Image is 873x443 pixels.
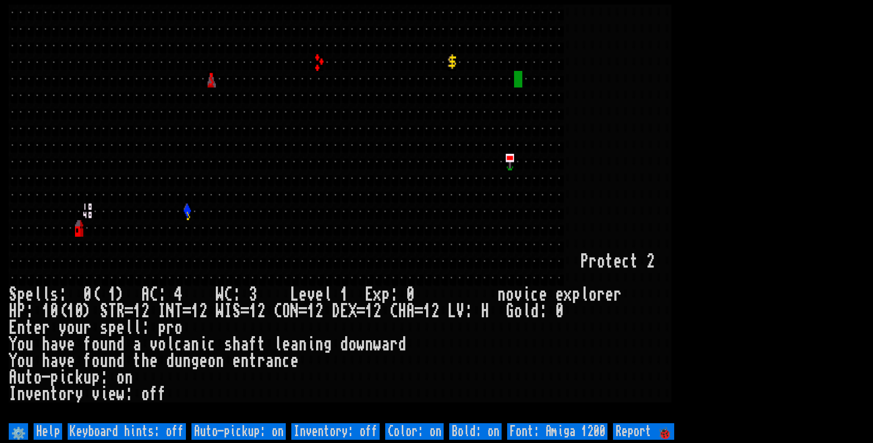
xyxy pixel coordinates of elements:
div: L [448,303,456,320]
div: y [58,320,67,336]
div: 4 [174,286,183,303]
div: y [75,386,83,402]
div: a [50,353,58,369]
div: u [17,369,25,386]
div: t [605,253,613,270]
div: P [17,303,25,320]
div: a [241,336,249,353]
div: o [208,353,216,369]
div: f [249,336,257,353]
div: R [116,303,125,320]
div: e [290,353,299,369]
div: = [299,303,307,320]
div: l [324,286,332,303]
div: n [216,353,224,369]
div: l [42,286,50,303]
input: Keyboard hints: off [68,423,186,440]
div: a [183,336,191,353]
div: 2 [257,303,266,320]
div: o [348,336,357,353]
div: v [25,386,34,402]
div: = [357,303,365,320]
div: u [174,353,183,369]
div: t [25,369,34,386]
div: d [531,303,539,320]
div: 1 [340,286,348,303]
div: e [232,353,241,369]
div: Y [9,336,17,353]
div: H [481,303,489,320]
div: T [108,303,116,320]
div: n [365,336,373,353]
div: u [25,336,34,353]
div: r [42,320,50,336]
div: x [564,286,572,303]
div: p [50,369,58,386]
div: o [34,369,42,386]
div: h [232,336,241,353]
div: l [274,336,282,353]
div: c [282,353,290,369]
div: o [58,386,67,402]
div: r [257,353,266,369]
div: r [166,320,174,336]
div: i [58,369,67,386]
div: o [174,320,183,336]
div: : [464,303,473,320]
div: r [67,386,75,402]
div: e [67,353,75,369]
div: G [506,303,514,320]
div: u [83,369,92,386]
div: c [531,286,539,303]
div: 2 [315,303,324,320]
div: : [100,369,108,386]
div: d [340,336,348,353]
div: e [108,386,116,402]
div: N [290,303,299,320]
div: o [589,286,597,303]
div: w [373,336,382,353]
div: s [100,320,108,336]
div: : [232,286,241,303]
div: n [274,353,282,369]
div: E [9,320,17,336]
div: S [9,286,17,303]
div: e [150,353,158,369]
input: ⚙️ [9,423,28,440]
div: o [17,353,25,369]
div: L [290,286,299,303]
div: o [17,336,25,353]
div: - [42,369,50,386]
div: h [42,353,50,369]
div: 1 [67,303,75,320]
div: n [183,353,191,369]
input: Inventory: off [291,423,380,440]
div: O [282,303,290,320]
div: e [34,320,42,336]
div: o [67,320,75,336]
div: p [17,286,25,303]
div: e [613,253,622,270]
div: l [522,303,531,320]
div: H [9,303,17,320]
div: t [249,353,257,369]
div: t [50,386,58,402]
div: d [116,336,125,353]
div: a [382,336,390,353]
div: t [25,320,34,336]
div: T [174,303,183,320]
div: t [133,353,141,369]
div: o [92,336,100,353]
div: v [150,336,158,353]
div: w [357,336,365,353]
div: d [166,353,174,369]
div: e [67,336,75,353]
div: s [50,286,58,303]
div: W [216,286,224,303]
div: 0 [555,303,564,320]
div: t [257,336,266,353]
div: w [116,386,125,402]
div: ) [116,286,125,303]
div: i [100,386,108,402]
div: : [539,303,547,320]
